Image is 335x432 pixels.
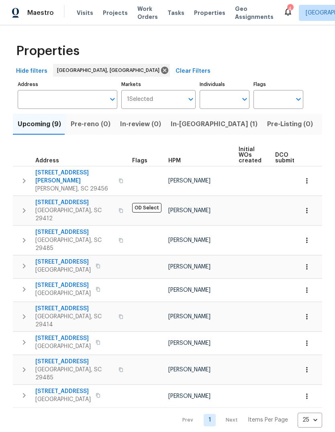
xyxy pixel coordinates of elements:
[267,119,313,130] span: Pre-Listing (0)
[293,94,304,105] button: Open
[194,9,225,17] span: Properties
[253,82,303,87] label: Flags
[35,207,114,223] span: [GEOGRAPHIC_DATA], SC 29412
[71,119,110,130] span: Pre-reno (0)
[35,313,114,329] span: [GEOGRAPHIC_DATA], SC 29414
[35,289,91,297] span: [GEOGRAPHIC_DATA]
[167,10,184,16] span: Tasks
[176,66,210,76] span: Clear Filters
[127,96,153,103] span: 1 Selected
[168,237,210,243] span: [PERSON_NAME]
[103,9,128,17] span: Projects
[168,340,210,346] span: [PERSON_NAME]
[175,413,322,428] nav: Pagination Navigation
[35,228,114,236] span: [STREET_ADDRESS]
[168,264,210,270] span: [PERSON_NAME]
[239,94,250,105] button: Open
[275,152,304,164] span: DCO submitted
[120,119,161,130] span: In-review (0)
[35,185,114,193] span: [PERSON_NAME], SC 29456
[35,266,91,274] span: [GEOGRAPHIC_DATA]
[200,82,249,87] label: Individuals
[168,158,181,164] span: HPM
[287,5,293,13] div: 4
[171,119,257,130] span: In-[GEOGRAPHIC_DATA] (1)
[239,147,261,164] span: Initial WOs created
[168,367,210,373] span: [PERSON_NAME]
[13,64,51,79] button: Hide filters
[185,94,196,105] button: Open
[35,334,91,342] span: [STREET_ADDRESS]
[35,236,114,252] span: [GEOGRAPHIC_DATA], SC 29485
[57,66,163,74] span: [GEOGRAPHIC_DATA], [GEOGRAPHIC_DATA]
[204,414,216,426] a: Goto page 1
[107,94,118,105] button: Open
[172,64,214,79] button: Clear Filters
[168,314,210,319] span: [PERSON_NAME]
[35,158,59,164] span: Address
[53,64,170,77] div: [GEOGRAPHIC_DATA], [GEOGRAPHIC_DATA]
[248,416,288,424] p: Items Per Page
[27,9,54,17] span: Maestro
[35,199,114,207] span: [STREET_ADDRESS]
[168,287,210,293] span: [PERSON_NAME]
[35,169,114,185] span: [STREET_ADDRESS][PERSON_NAME]
[35,395,91,403] span: [GEOGRAPHIC_DATA]
[35,358,114,366] span: [STREET_ADDRESS]
[35,366,114,382] span: [GEOGRAPHIC_DATA], SC 29485
[16,66,47,76] span: Hide filters
[35,305,114,313] span: [STREET_ADDRESS]
[168,178,210,184] span: [PERSON_NAME]
[77,9,93,17] span: Visits
[35,387,91,395] span: [STREET_ADDRESS]
[16,47,80,55] span: Properties
[132,158,147,164] span: Flags
[132,203,161,213] span: OD Select
[18,82,117,87] label: Address
[235,5,274,21] span: Geo Assignments
[168,208,210,213] span: [PERSON_NAME]
[168,393,210,399] span: [PERSON_NAME]
[137,5,158,21] span: Work Orders
[18,119,61,130] span: Upcoming (9)
[35,342,91,350] span: [GEOGRAPHIC_DATA]
[35,258,91,266] span: [STREET_ADDRESS]
[35,281,91,289] span: [STREET_ADDRESS]
[298,409,322,430] div: 25
[121,82,196,87] label: Markets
